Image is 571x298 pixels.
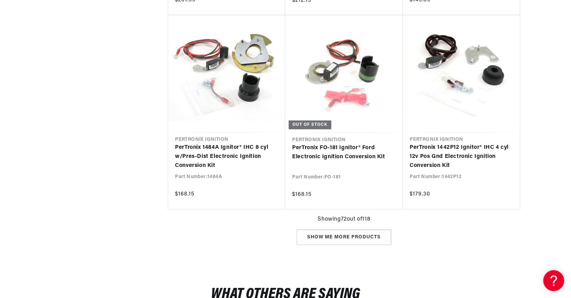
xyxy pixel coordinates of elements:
[318,215,370,224] span: Showing 72 out of 118
[410,143,513,170] a: PerTronix 1442P12 Ignitor® IHC 4 cyl 12v Pos Gnd Electronic Ignition Conversion Kit
[297,230,391,245] div: Show me more products
[175,143,278,170] a: PerTronix 1484A Ignitor® IHC 8 cyl w/Pres-Dist Electronic Ignition Conversion Kit
[292,144,396,161] a: PerTronix FO-181 Ignitor® Ford Electronic Ignition Conversion Kit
